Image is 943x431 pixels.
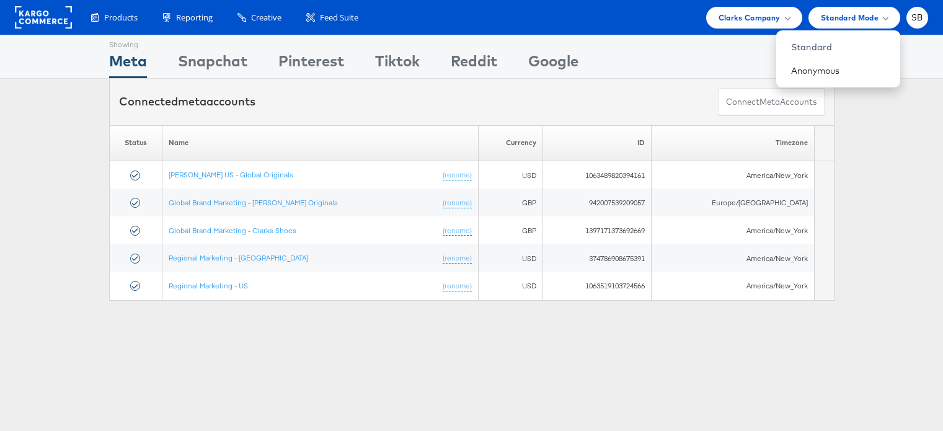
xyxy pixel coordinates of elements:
div: Reddit [451,50,497,78]
td: 1063489820394161 [543,161,652,189]
span: meta [178,94,206,109]
div: Showing [109,35,147,50]
a: Global Brand Marketing - [PERSON_NAME] Originals [169,197,338,207]
th: ID [543,125,652,161]
span: Clarks Company [719,11,781,24]
td: GBP [478,216,543,244]
td: 374786908675391 [543,244,652,272]
td: 1063519103724566 [543,272,652,300]
td: USD [478,244,543,272]
td: USD [478,272,543,300]
div: Pinterest [278,50,344,78]
th: Currency [478,125,543,161]
a: (rename) [442,280,471,291]
th: Timezone [651,125,814,161]
td: GBP [478,189,543,216]
div: Google [528,50,578,78]
th: Status [109,125,162,161]
a: (rename) [442,225,471,236]
span: Products [104,12,138,24]
div: Meta [109,50,147,78]
a: (rename) [442,197,471,208]
div: Snapchat [178,50,247,78]
th: Name [162,125,478,161]
a: Global Brand Marketing - Clarks Shoes [169,225,296,234]
div: Tiktok [375,50,420,78]
a: (rename) [442,252,471,263]
span: Feed Suite [320,12,358,24]
a: Anonymous [791,64,890,77]
div: Connected accounts [119,94,255,110]
td: 942007539209057 [543,189,652,216]
a: Regional Marketing - [GEOGRAPHIC_DATA] [169,252,308,262]
a: Regional Marketing - US [169,280,248,290]
td: Europe/[GEOGRAPHIC_DATA] [651,189,814,216]
button: ConnectmetaAccounts [718,88,825,116]
span: SB [911,14,923,22]
a: [PERSON_NAME] US - Global Originals [169,169,293,179]
td: 1397171373692669 [543,216,652,244]
span: Creative [251,12,281,24]
td: America/New_York [651,216,814,244]
td: America/New_York [651,244,814,272]
span: Reporting [176,12,213,24]
a: Standard [791,41,890,53]
a: (rename) [442,169,471,180]
span: meta [759,96,780,108]
span: Standard Mode [821,11,879,24]
td: America/New_York [651,272,814,300]
td: USD [478,161,543,189]
td: America/New_York [651,161,814,189]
